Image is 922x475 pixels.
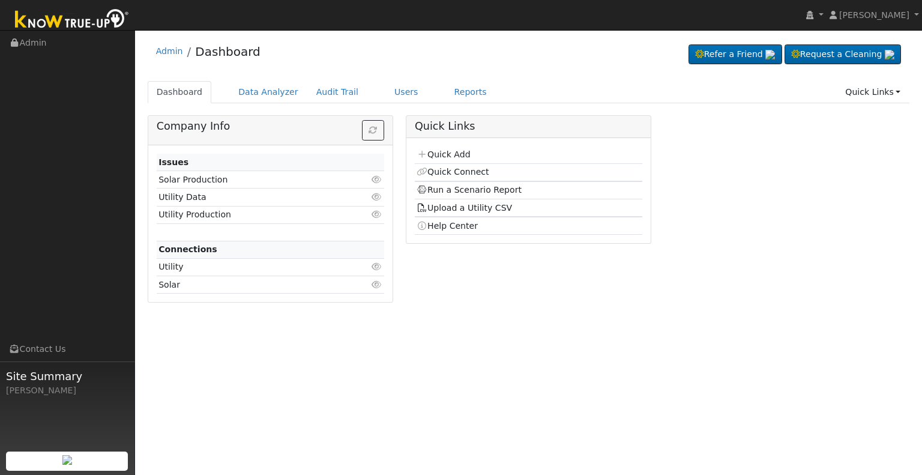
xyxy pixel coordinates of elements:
a: Quick Links [836,81,909,103]
span: [PERSON_NAME] [839,10,909,20]
a: Audit Trail [307,81,367,103]
td: Solar Production [157,171,348,189]
a: Reports [445,81,496,103]
i: Click to view [372,280,382,289]
strong: Issues [158,157,188,167]
i: Click to view [372,262,382,271]
a: Request a Cleaning [785,44,901,65]
i: Click to view [372,193,382,201]
img: retrieve [885,50,894,59]
a: Quick Add [417,150,470,159]
img: retrieve [765,50,775,59]
span: Site Summary [6,368,128,384]
img: retrieve [62,455,72,465]
div: [PERSON_NAME] [6,384,128,397]
a: Data Analyzer [229,81,307,103]
a: Help Center [417,221,478,231]
img: Know True-Up [9,7,135,34]
td: Utility Production [157,206,348,223]
td: Utility Data [157,189,348,206]
a: Dashboard [195,44,261,59]
a: Quick Connect [417,167,489,177]
i: Click to view [372,210,382,219]
a: Dashboard [148,81,212,103]
a: Refer a Friend [688,44,782,65]
h5: Company Info [157,120,384,133]
a: Run a Scenario Report [417,185,522,195]
h5: Quick Links [415,120,642,133]
td: Solar [157,276,348,294]
a: Users [385,81,427,103]
a: Upload a Utility CSV [417,203,512,213]
i: Click to view [372,175,382,184]
a: Admin [156,46,183,56]
td: Utility [157,258,348,276]
strong: Connections [158,244,217,254]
